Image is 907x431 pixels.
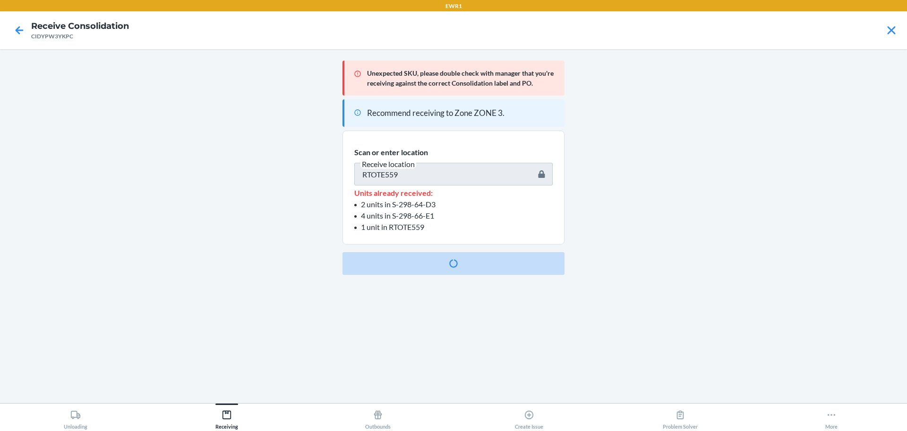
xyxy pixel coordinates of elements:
button: Problem Solver [605,404,756,430]
div: Create Issue [515,406,543,430]
button: Create Issue [453,404,605,430]
div: More [825,406,838,430]
span: 4 units in S-298-66-E1 [361,211,434,220]
div: Unloading [64,406,87,430]
p: Units already received: [354,187,553,199]
h4: Receive Consolidation [31,20,129,32]
span: Receive location [360,159,416,169]
button: Outbounds [302,404,453,430]
p: EWR1 [445,2,462,10]
button: More [756,404,907,430]
span: 2 units in S-298-64-D3 [361,200,436,209]
button: Confirm receive [342,252,565,275]
p: Unexpected SKU, please double check with manager that you're receiving against the correct Consol... [367,68,557,88]
span: Scan or enter location [354,148,428,157]
div: Receiving [215,406,238,430]
button: Receiving [151,404,302,430]
div: Problem Solver [663,406,698,430]
span: 1 unit in RTOTE559 [361,222,424,231]
div: Outbounds [365,406,391,430]
span: Recommend receiving to Zone ZONE 3. [367,108,505,118]
div: CIDYPW3YKPC [31,32,129,41]
input: Receive location [354,163,553,185]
